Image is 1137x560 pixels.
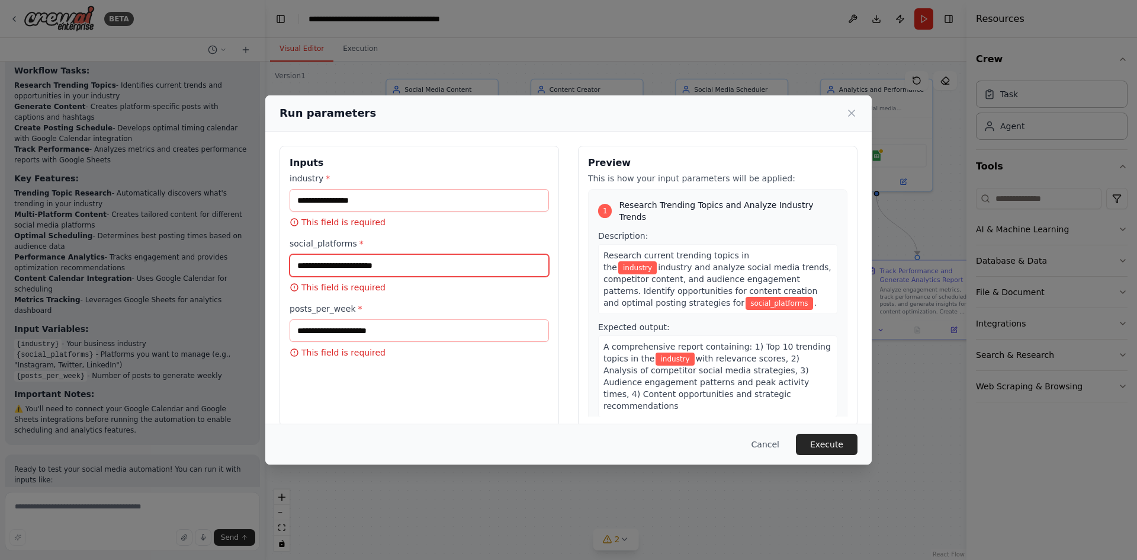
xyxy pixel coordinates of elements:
span: A comprehensive report containing: 1) Top 10 trending topics in the [603,342,831,363]
span: Variable: industry [656,353,694,366]
label: posts_per_week [290,303,549,315]
span: Variable: industry [618,261,657,274]
span: Expected output: [598,322,670,332]
span: Variable: social_platforms [746,297,812,310]
label: social_platforms [290,238,549,249]
h3: Inputs [290,156,549,170]
p: This field is required [290,281,549,293]
span: . [814,298,817,308]
span: with relevance scores, 2) Analysis of competitor social media strategies, 3) Audience engagement ... [603,354,809,411]
label: industry [290,172,549,184]
button: Cancel [742,434,789,455]
span: industry and analyze social media trends, competitor content, and audience engagement patterns. I... [603,263,831,308]
p: This field is required [290,347,549,359]
div: 1 [598,204,612,218]
p: This field is required [290,216,549,228]
span: Description: [598,231,648,241]
span: Research current trending topics in the [603,251,749,272]
h3: Preview [588,156,847,170]
span: Research Trending Topics and Analyze Industry Trends [619,199,837,223]
button: Execute [796,434,857,455]
h2: Run parameters [280,105,376,121]
p: This is how your input parameters will be applied: [588,172,847,184]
